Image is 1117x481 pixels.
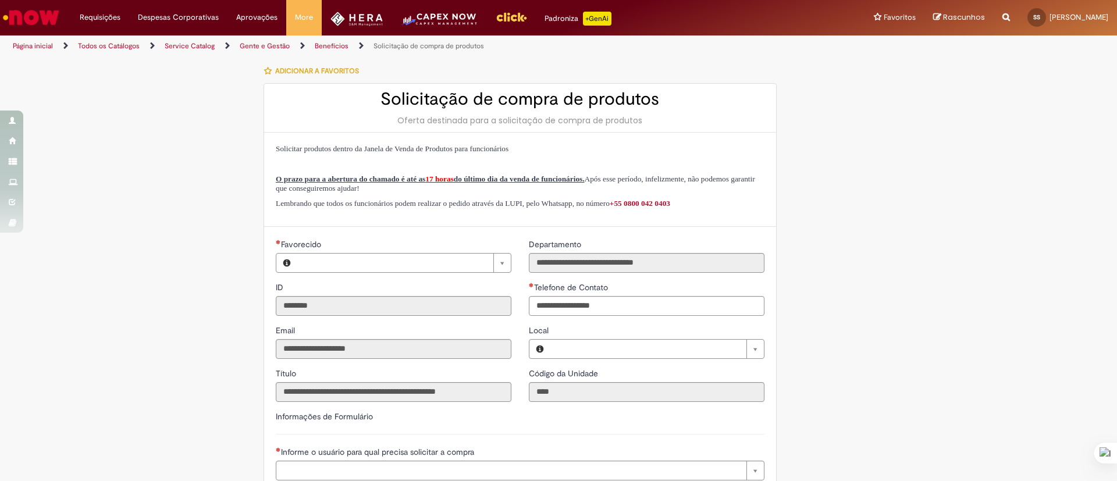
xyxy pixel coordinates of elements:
[297,254,511,272] a: Limpar campo Favorecido
[373,41,484,51] a: Solicitação de compra de produtos
[276,368,298,379] label: Somente leitura - Título
[276,174,425,183] span: O prazo para a abertura do chamado é até as
[276,325,297,336] label: Somente leitura - Email
[529,368,600,379] label: Somente leitura - Código da Unidade
[529,283,534,287] span: Obrigatório Preenchido
[276,339,511,359] input: Email
[264,59,365,83] button: Adicionar a Favoritos
[276,411,373,422] label: Informações de Formulário
[276,90,764,109] h2: Solicitação de compra de produtos
[884,12,916,23] span: Favoritos
[529,238,584,250] label: Somente leitura - Departamento
[276,115,764,126] div: Oferta destinada para a solicitação de compra de produtos
[315,41,348,51] a: Benefícios
[454,174,585,183] span: do último dia da venda de funcionários.
[275,66,359,76] span: Adicionar a Favoritos
[276,254,297,272] button: Favorecido, Visualizar este registro
[610,199,670,208] a: +55 0800 042 0403
[276,199,670,208] span: Lembrando que todos os funcionários podem realizar o pedido através da LUPI, pelo Whatsapp, no nú...
[400,12,478,35] img: CapexLogo5.png
[583,12,611,26] p: +GenAi
[529,382,764,402] input: Código da Unidade
[276,447,281,452] span: Necessários
[281,239,323,250] span: Necessários - Favorecido
[276,240,281,244] span: Necessários
[550,340,764,358] a: Limpar campo Local
[138,12,219,23] span: Despesas Corporativas
[236,12,278,23] span: Aprovações
[276,144,508,153] span: Solicitar produtos dentro da Janela de Venda de Produtos para funcionários
[80,12,120,23] span: Requisições
[276,174,755,193] span: Após esse período, infelizmente, não podemos garantir que conseguiremos ajudar!
[165,41,215,51] a: Service Catalog
[534,282,610,293] span: Telefone de Contato
[545,12,611,26] div: Padroniza
[529,296,764,316] input: Telefone de Contato
[425,174,454,183] span: 17 horas
[9,35,736,57] ul: Trilhas de página
[529,325,551,336] span: Local
[1,6,61,29] img: ServiceNow
[1033,13,1040,21] span: SS
[933,12,985,23] a: Rascunhos
[78,41,140,51] a: Todos os Catálogos
[276,296,511,316] input: ID
[295,12,313,23] span: More
[496,8,527,26] img: click_logo_yellow_360x200.png
[529,340,550,358] button: Local, Visualizar este registro
[1050,12,1108,22] span: [PERSON_NAME]
[529,253,764,273] input: Departamento
[276,382,511,402] input: Título
[281,447,476,457] span: Necessários - Informe o usuário para qual precisa solicitar a compra
[330,12,383,26] img: HeraLogo.png
[276,461,764,480] a: Limpar campo Informe o usuário para qual precisa solicitar a compra
[276,282,286,293] label: Somente leitura - ID
[240,41,290,51] a: Gente e Gestão
[13,41,53,51] a: Página inicial
[943,12,985,23] span: Rascunhos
